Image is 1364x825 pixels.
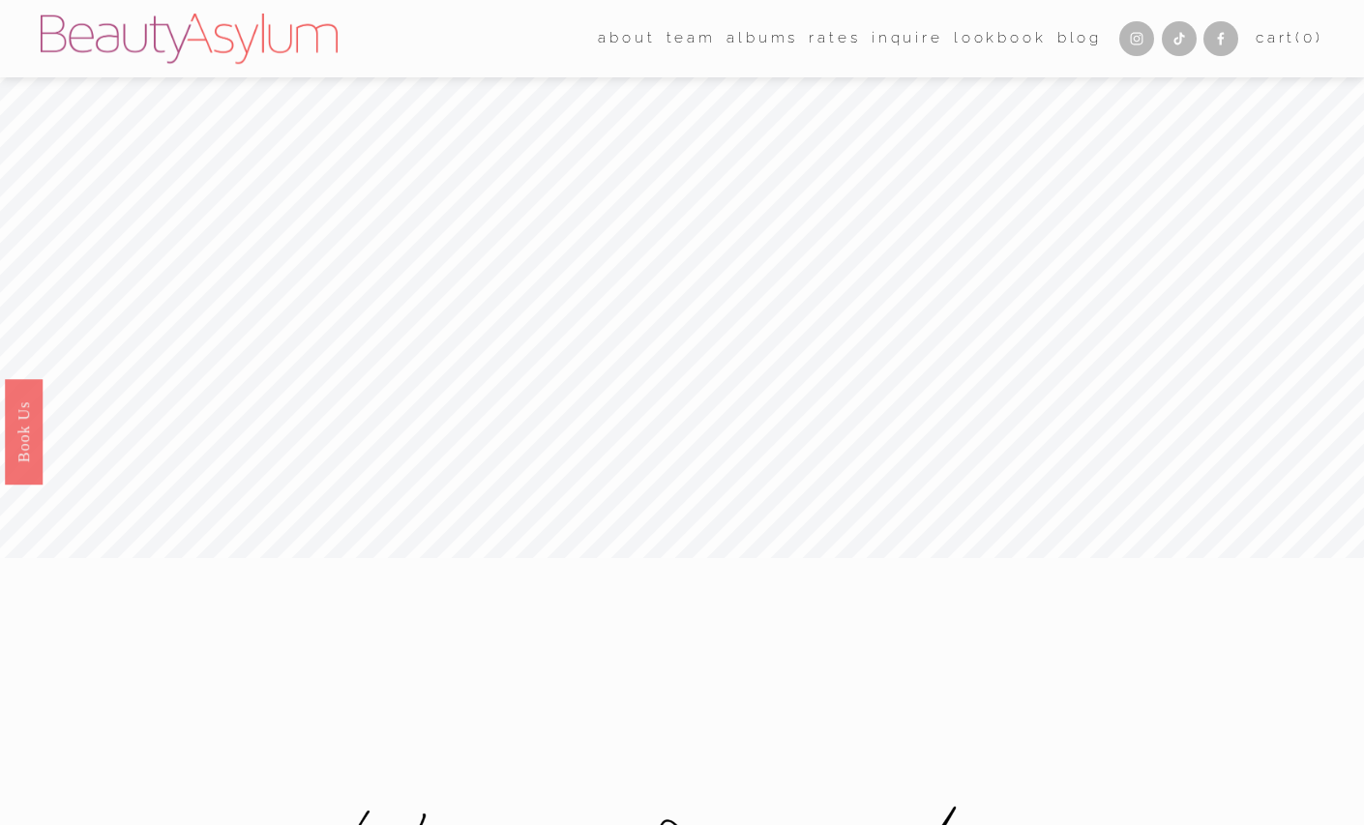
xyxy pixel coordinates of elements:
[1256,25,1323,52] a: 0 items in cart
[667,24,716,54] a: folder dropdown
[726,24,798,54] a: albums
[5,378,43,484] a: Book Us
[872,24,943,54] a: Inquire
[598,25,655,52] span: about
[809,24,860,54] a: Rates
[1119,21,1154,56] a: Instagram
[1162,21,1197,56] a: TikTok
[598,24,655,54] a: folder dropdown
[1303,29,1316,46] span: 0
[1295,29,1322,46] span: ( )
[1203,21,1238,56] a: Facebook
[41,14,338,64] img: Beauty Asylum | Bridal Hair &amp; Makeup Charlotte &amp; Atlanta
[954,24,1047,54] a: Lookbook
[1057,24,1102,54] a: Blog
[667,25,716,52] span: team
